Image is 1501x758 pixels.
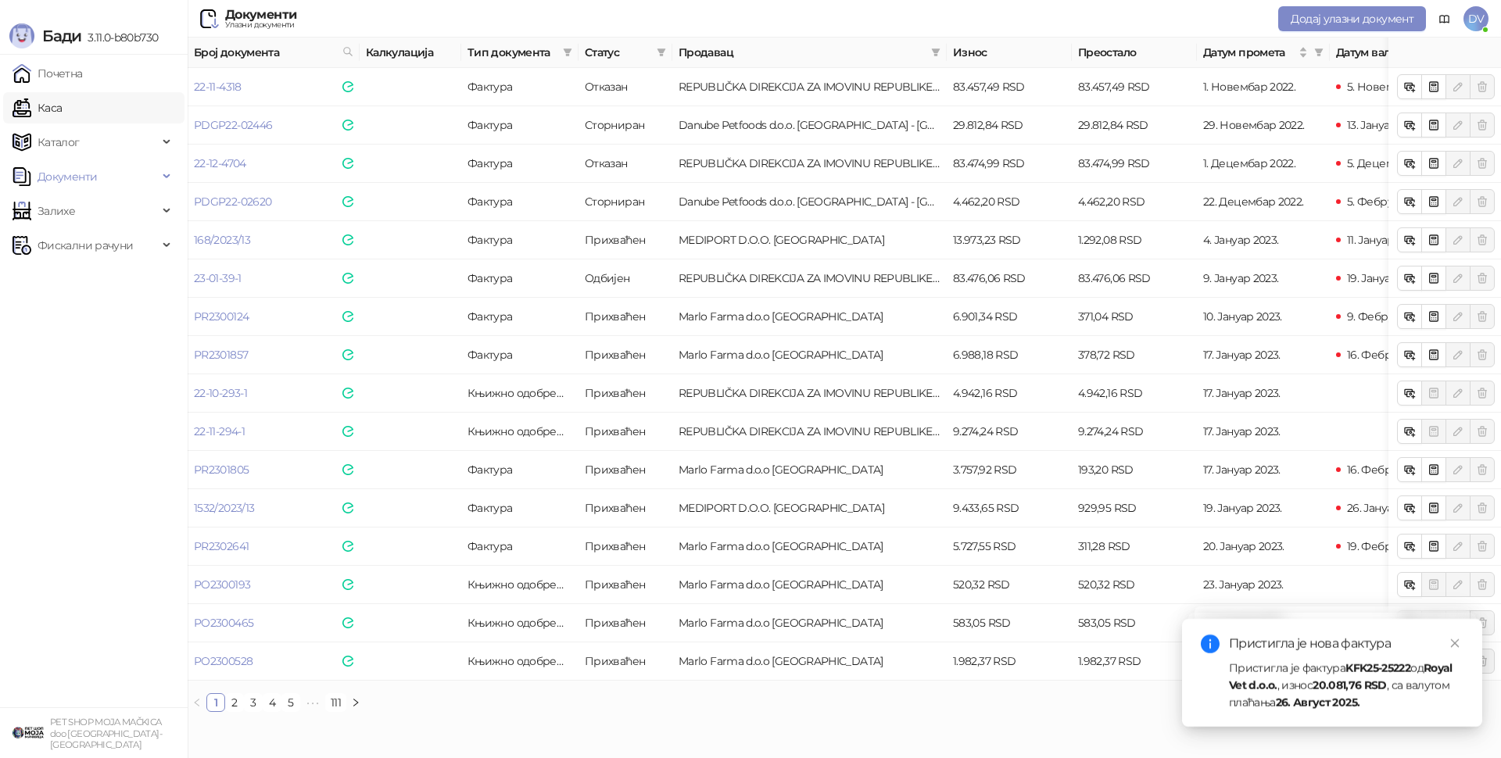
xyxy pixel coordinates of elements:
td: 29.812,84 RSD [1072,106,1197,145]
img: e-Faktura [342,388,353,399]
td: Фактура [461,68,579,106]
span: filter [931,48,940,57]
a: Документација [1432,6,1457,31]
span: filter [1314,48,1324,57]
span: 5. Новембар 2022. [1347,80,1442,94]
span: Тип документа [467,44,557,61]
span: 19. Фебруар 2023. [1347,539,1438,553]
td: 5.727,55 RSD [947,527,1072,566]
td: Књижно одобрење [461,374,579,413]
img: e-Faktura [342,502,353,513]
td: 6.901,34 RSD [947,298,1072,336]
td: Danube Petfoods d.o.o. Beograd - Surčin [672,106,947,145]
span: 13. Јануар 2023. [1347,118,1425,132]
td: 4.942,16 RSD [1072,374,1197,413]
td: 4.942,16 RSD [947,374,1072,413]
span: Датум промета [1203,44,1295,61]
div: Документи [225,9,296,21]
a: 23-01-39-1 [194,271,242,285]
span: 16. Фебруар 2023. [1347,463,1438,477]
img: e-Faktura [342,273,353,284]
a: 22-11-4318 [194,80,242,94]
td: Прихваћен [579,336,672,374]
div: Улазни документи [225,21,296,29]
a: PR2302641 [194,539,249,553]
a: PDGP22-02446 [194,118,272,132]
td: 4.462,20 RSD [1072,183,1197,221]
li: Следећих 5 Страна [300,693,325,712]
th: Преостало [1072,38,1197,68]
td: Marlo Farma d.o.o BEOGRAD [672,298,947,336]
img: e-Faktura [342,81,353,92]
td: Сторниран [579,106,672,145]
td: REPUBLIČKA DIREKCIJA ZA IMOVINU REPUBLIKE SRBIJE [672,145,947,183]
td: Отказан [579,68,672,106]
td: Marlo Farma d.o.o BEOGRAD [672,642,947,681]
img: e-Faktura [342,426,353,437]
span: right [351,698,360,707]
a: 2 [226,694,243,711]
a: 168/2023/13 [194,233,250,247]
td: Фактура [461,527,579,566]
small: PET SHOP MOJA MAČKICA doo [GEOGRAPHIC_DATA]-[GEOGRAPHIC_DATA] [50,717,162,750]
th: Тип документа [461,38,579,68]
td: Прихваћен [579,221,672,259]
span: ••• [300,693,325,712]
a: 5 [282,694,299,711]
li: 1 [206,693,225,712]
a: PR2300124 [194,309,249,324]
td: Фактура [461,106,579,145]
span: Фискални рачуни [38,230,133,261]
span: Залихе [38,195,75,227]
td: Прихваћен [579,566,672,604]
td: 1. Новембар 2022. [1197,68,1330,106]
img: e-Faktura [342,541,353,552]
td: Отказан [579,145,672,183]
td: 9. Јануар 2023. [1197,259,1330,298]
img: e-Faktura [342,158,353,169]
img: e-Faktura [342,234,353,245]
td: 29.812,84 RSD [947,106,1072,145]
td: Сторниран [579,183,672,221]
td: MEDIPORT D.O.O. BEOGRAD [672,489,947,527]
a: 22-10-293-1 [194,386,247,400]
td: Marlo Farma d.o.o BEOGRAD [672,336,947,374]
td: 83.474,99 RSD [1072,145,1197,183]
span: Додај улазни документ [1291,12,1413,26]
span: Документи [38,161,97,192]
td: 583,05 RSD [947,604,1072,642]
span: 9. Фебруар 2023. [1347,309,1435,324]
a: 111 [326,694,346,711]
button: right [346,693,365,712]
span: DV [1463,6,1488,31]
a: PO2300465 [194,616,253,630]
td: Прихваћен [579,374,672,413]
button: Додај улазни документ [1278,6,1426,31]
td: 520,32 RSD [947,566,1072,604]
td: 1. Децембар 2022. [1197,145,1330,183]
td: Фактура [461,183,579,221]
td: Фактура [461,451,579,489]
a: 3 [245,694,262,711]
td: Фактура [461,145,579,183]
td: 83.476,06 RSD [1072,259,1197,298]
strong: 20.081,76 RSD [1313,678,1387,692]
td: 19. Јануар 2023. [1197,489,1330,527]
td: Одбијен [579,259,672,298]
a: 22-11-294-1 [194,424,245,438]
span: close [1449,638,1460,649]
td: Marlo Farma d.o.o BEOGRAD [672,566,947,604]
span: 11. Јануар 2023. [1347,233,1423,247]
a: Close [1446,635,1463,652]
a: PR2301857 [194,348,248,362]
th: Калкулација [360,38,461,68]
span: left [192,698,202,707]
span: Број документа [194,44,336,61]
button: left [188,693,206,712]
td: Књижно одобрење [461,642,579,681]
td: 29. Новембар 2022. [1197,106,1330,145]
td: 4.462,20 RSD [947,183,1072,221]
img: e-Faktura [342,617,353,628]
td: 9.274,24 RSD [1072,413,1197,451]
th: Датум промета [1197,38,1330,68]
